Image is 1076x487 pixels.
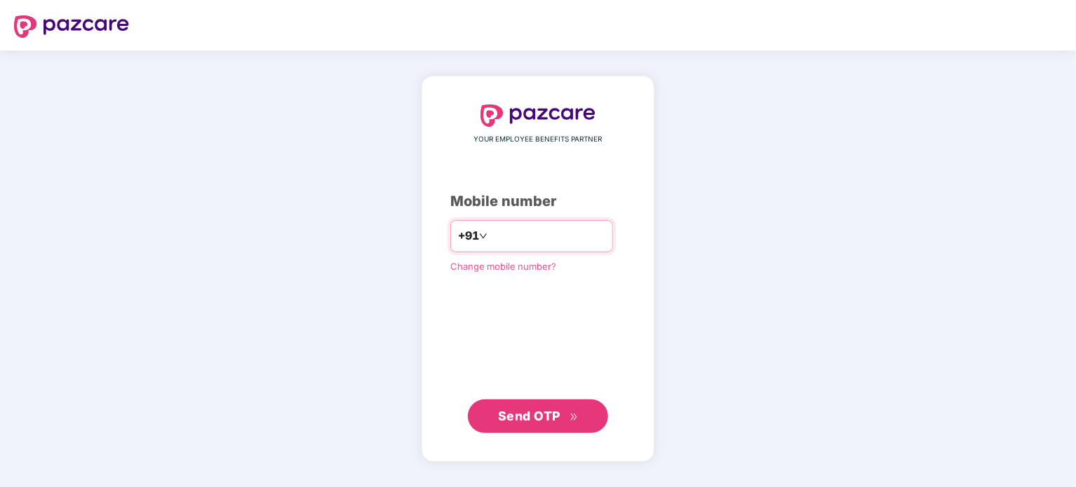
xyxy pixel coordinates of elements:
[14,15,129,38] img: logo
[458,227,479,245] span: +91
[498,409,560,423] span: Send OTP
[468,399,608,433] button: Send OTPdouble-right
[450,261,556,272] a: Change mobile number?
[570,413,579,422] span: double-right
[480,104,596,127] img: logo
[479,232,487,240] span: down
[450,191,626,212] div: Mobile number
[474,134,603,145] span: YOUR EMPLOYEE BENEFITS PARTNER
